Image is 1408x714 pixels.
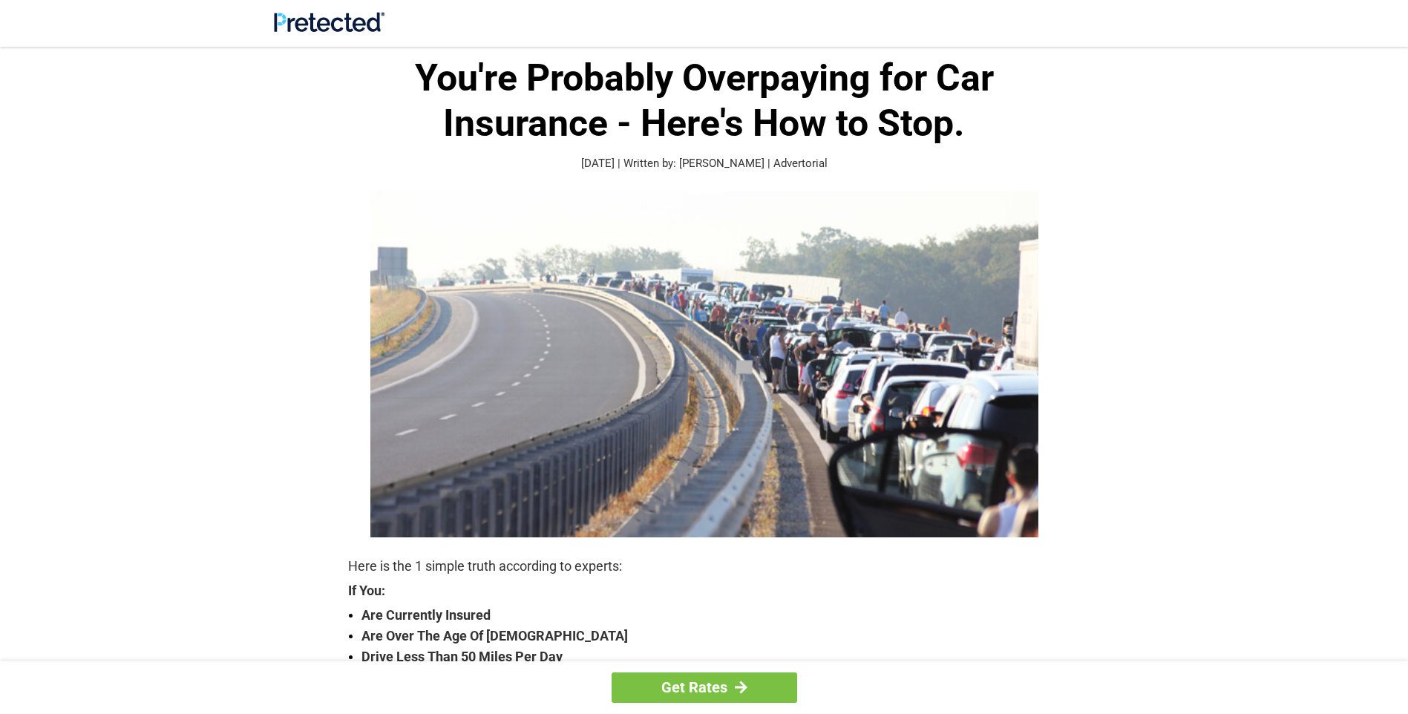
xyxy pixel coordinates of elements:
strong: If You: [348,584,1061,597]
p: Here is the 1 simple truth according to experts: [348,556,1061,577]
h1: You're Probably Overpaying for Car Insurance - Here's How to Stop. [348,56,1061,146]
strong: Are Currently Insured [361,605,1061,626]
a: Get Rates [612,672,797,703]
p: [DATE] | Written by: [PERSON_NAME] | Advertorial [348,155,1061,172]
img: Site Logo [274,12,384,32]
strong: Are Over The Age Of [DEMOGRAPHIC_DATA] [361,626,1061,646]
a: Site Logo [274,21,384,35]
strong: Drive Less Than 50 Miles Per Day [361,646,1061,667]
